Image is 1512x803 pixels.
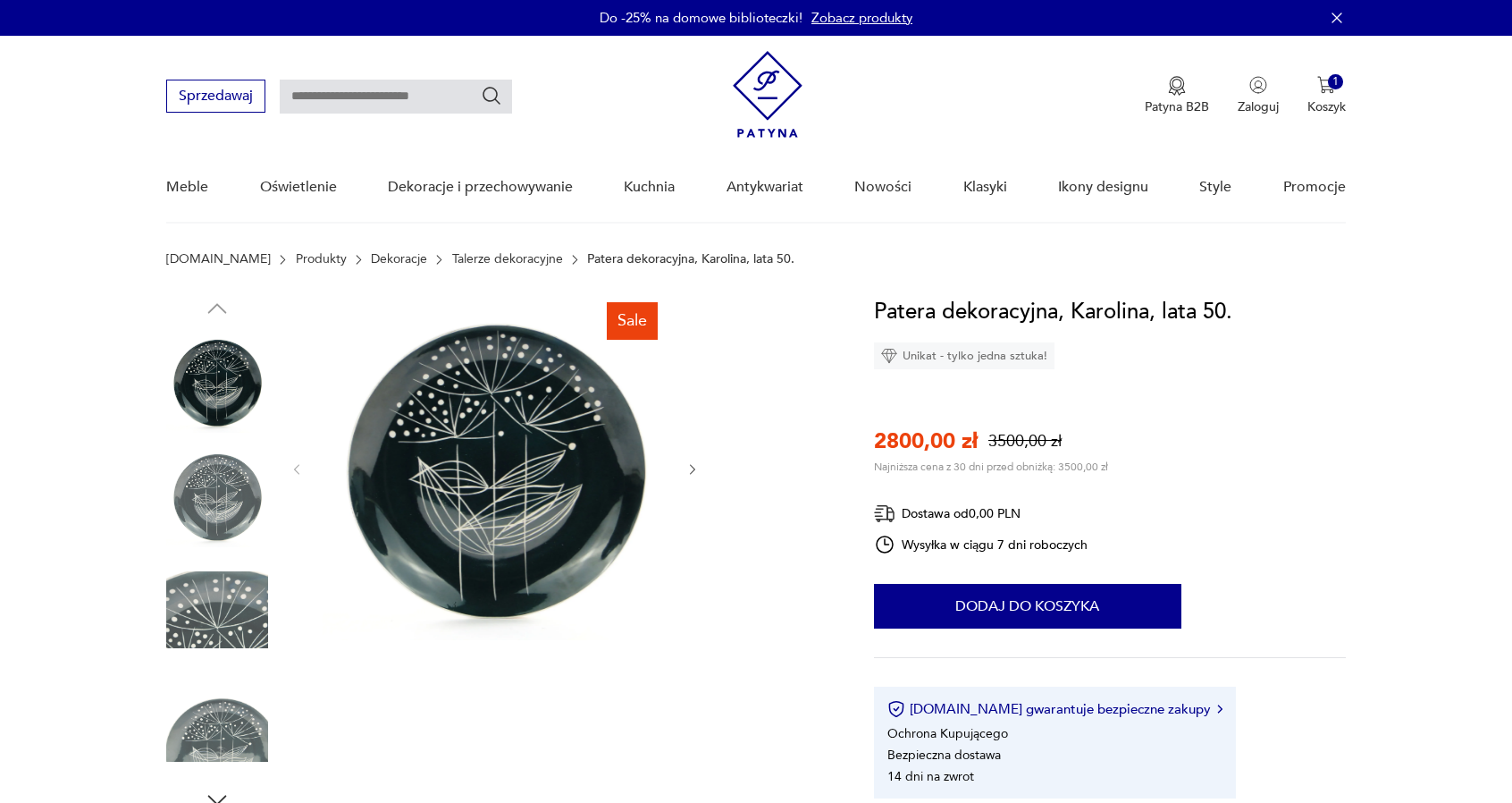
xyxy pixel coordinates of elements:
a: Antykwariat [727,153,803,222]
button: Szukaj [481,85,502,106]
a: Dekoracje [371,252,427,266]
a: [DOMAIN_NAME] [166,252,271,266]
img: Ikona strzałki w prawo [1217,705,1222,714]
img: Ikona medalu [1168,76,1186,96]
a: Produkty [296,252,347,266]
a: Ikona medaluPatyna B2B [1145,76,1209,115]
button: Sprzedawaj [166,80,265,113]
img: Zdjęcie produktu Patera dekoracyjna, Karolina, lata 50. [166,673,268,775]
img: Zdjęcie produktu Patera dekoracyjna, Karolina, lata 50. [166,331,268,433]
div: Unikat - tylko jedna sztuka! [874,342,1054,369]
a: Meble [166,153,208,222]
p: Zaloguj [1238,98,1279,115]
button: Dodaj do koszyka [874,584,1181,629]
p: Do -25% na domowe biblioteczki! [600,9,802,27]
a: Zobacz produkty [811,9,912,27]
img: Ikona diamentu [881,348,897,364]
p: Koszyk [1307,98,1346,115]
img: Zdjęcie produktu Patera dekoracyjna, Karolina, lata 50. [166,559,268,661]
li: Ochrona Kupującego [887,725,1008,742]
p: 2800,00 zł [874,427,978,456]
button: Zaloguj [1238,76,1279,115]
img: Ikona certyfikatu [887,700,905,718]
div: Wysyłka w ciągu 7 dni roboczych [874,534,1088,555]
div: Dostawa od 0,00 PLN [874,503,1088,525]
a: Sprzedawaj [166,91,265,104]
img: Zdjęcie produktu Patera dekoracyjna, Karolina, lata 50. [166,445,268,547]
button: [DOMAIN_NAME] gwarantuje bezpieczne zakupy [887,700,1222,718]
a: Ikony designu [1058,153,1148,222]
div: 1 [1328,74,1343,89]
a: Klasyki [963,153,1007,222]
a: Nowości [854,153,911,222]
a: Talerze dekoracyjne [452,252,563,266]
div: Sale [607,302,658,340]
p: Najniższa cena z 30 dni przed obniżką: 3500,00 zł [874,460,1108,474]
h1: Patera dekoracyjna, Karolina, lata 50. [874,295,1232,329]
li: Bezpieczna dostawa [887,747,1001,764]
p: Patyna B2B [1145,98,1209,115]
a: Oświetlenie [260,153,337,222]
img: Zdjęcie produktu Patera dekoracyjna, Karolina, lata 50. [323,295,668,640]
a: Promocje [1283,153,1346,222]
img: Patyna - sklep z meblami i dekoracjami vintage [733,51,802,138]
li: 14 dni na zwrot [887,768,974,785]
p: Patera dekoracyjna, Karolina, lata 50. [587,252,794,266]
p: 3500,00 zł [988,430,1062,452]
img: Ikonka użytkownika [1249,76,1267,94]
button: 1Koszyk [1307,76,1346,115]
a: Style [1199,153,1231,222]
a: Dekoracje i przechowywanie [388,153,573,222]
button: Patyna B2B [1145,76,1209,115]
a: Kuchnia [624,153,675,222]
img: Ikona dostawy [874,503,895,525]
img: Ikona koszyka [1317,76,1335,94]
